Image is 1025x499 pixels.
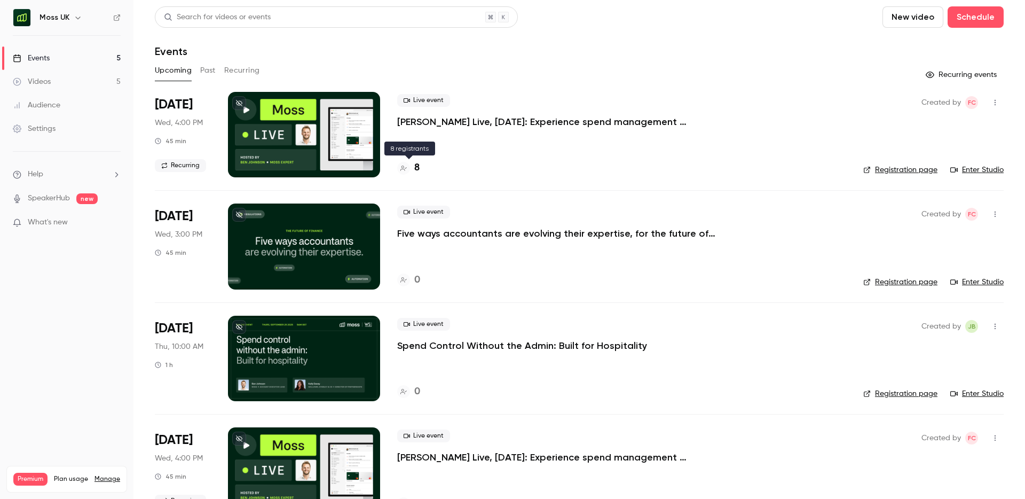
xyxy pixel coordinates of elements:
button: Schedule [948,6,1004,28]
span: Help [28,169,43,180]
span: Felicity Cator [965,208,978,221]
div: Audience [13,100,60,111]
h6: Moss UK [40,12,69,23]
a: Spend Control Without the Admin: Built for Hospitality [397,339,647,352]
img: Moss UK [13,9,30,26]
span: Plan usage [54,475,88,484]
span: Created by [921,432,961,445]
div: 45 min [155,472,186,481]
span: FC [968,432,976,445]
div: Sep 25 Thu, 9:00 AM (Europe/London) [155,316,211,401]
button: Past [200,62,216,79]
div: Videos [13,76,51,87]
span: Wed, 4:00 PM [155,118,203,128]
h4: 0 [414,273,420,287]
button: Upcoming [155,62,192,79]
a: Enter Studio [950,165,1004,175]
span: Live event [397,318,450,331]
a: Five ways accountants are evolving their expertise, for the future of finance [397,227,717,240]
button: Recurring events [921,66,1004,83]
h4: 8 [414,161,420,175]
a: 0 [397,385,420,399]
h4: 0 [414,385,420,399]
span: JB [968,320,976,333]
span: Live event [397,94,450,107]
a: Manage [94,475,120,484]
div: Events [13,53,50,64]
span: Created by [921,208,961,221]
a: Registration page [863,277,937,287]
div: Settings [13,123,56,134]
span: new [76,193,98,204]
span: Jara Bockx [965,320,978,333]
a: Registration page [863,165,937,175]
span: Wed, 3:00 PM [155,229,202,240]
span: FC [968,208,976,221]
span: Live event [397,206,450,219]
span: Wed, 4:00 PM [155,453,203,464]
span: [DATE] [155,432,193,449]
span: What's new [28,217,68,228]
span: Recurring [155,159,206,172]
a: [PERSON_NAME] Live, [DATE]: Experience spend management automation with [PERSON_NAME] [397,451,717,464]
a: SpeakerHub [28,193,70,204]
iframe: Noticeable Trigger [108,218,121,228]
button: Recurring [224,62,260,79]
h1: Events [155,45,187,58]
div: 45 min [155,137,186,145]
span: Created by [921,320,961,333]
div: Sep 3 Wed, 3:00 PM (Europe/London) [155,92,211,177]
span: [DATE] [155,320,193,337]
a: Enter Studio [950,388,1004,399]
span: Felicity Cator [965,96,978,109]
span: Premium [13,473,48,486]
div: 1 h [155,361,173,369]
li: help-dropdown-opener [13,169,121,180]
a: 8 [397,161,420,175]
div: 45 min [155,248,186,257]
a: [PERSON_NAME] Live, [DATE]: Experience spend management automation with [PERSON_NAME] [397,115,717,128]
div: Sep 24 Wed, 2:00 PM (Europe/London) [155,204,211,289]
span: Created by [921,96,961,109]
a: Registration page [863,388,937,399]
span: [DATE] [155,96,193,113]
a: 0 [397,273,420,287]
span: Felicity Cator [965,432,978,445]
span: Thu, 10:00 AM [155,341,203,352]
div: Search for videos or events [164,12,271,23]
a: Enter Studio [950,277,1004,287]
span: [DATE] [155,208,193,225]
button: New video [882,6,943,28]
span: Live event [397,430,450,442]
span: FC [968,96,976,109]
